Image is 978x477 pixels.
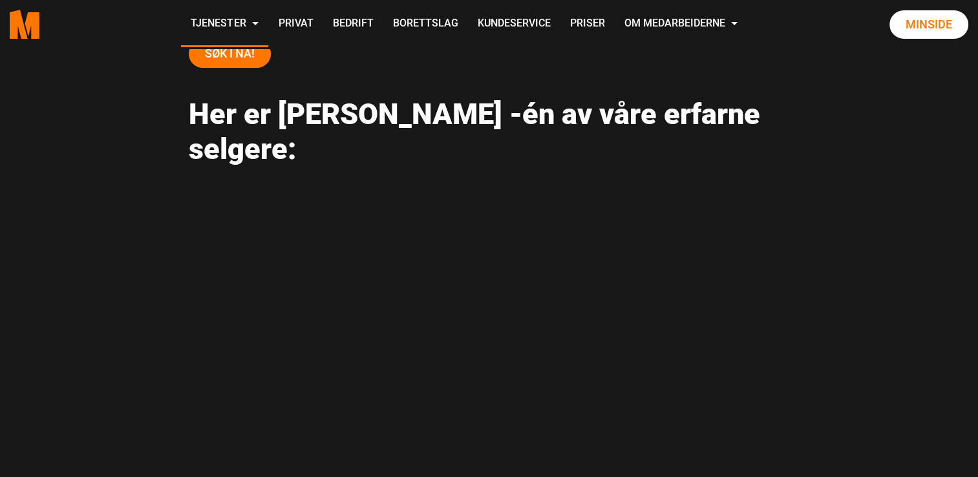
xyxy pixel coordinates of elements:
a: Priser [560,1,614,47]
a: Tjenester [181,1,268,47]
a: Borettslag [383,1,467,47]
a: Kundeservice [467,1,560,47]
a: Om Medarbeiderne [614,1,747,47]
h2: Her er [PERSON_NAME] -én av våre erfarne selgere: [189,97,790,167]
a: Privat [268,1,323,47]
a: Minside [889,10,968,39]
a: SØK I NÅ! [189,39,271,68]
a: Bedrift [323,1,383,47]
